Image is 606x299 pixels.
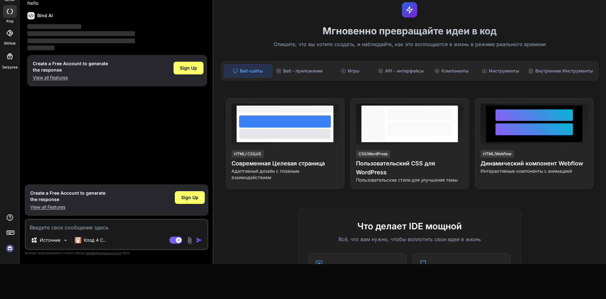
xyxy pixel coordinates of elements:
[356,177,458,183] ya-tr-span: Пользовательские стили для улучшения темы
[385,68,424,74] ya-tr-span: API - интерфейсы
[535,68,593,74] ya-tr-span: Внутренние Инструменты
[6,19,13,23] ya-tr-span: код
[481,168,572,174] ya-tr-span: Интерактивные компоненты с анимацией
[86,251,120,255] ya-tr-span: конфиденциальность
[25,251,76,255] ya-tr-span: Всегда перепроверяйте ответы.
[27,45,54,50] span: ‌
[84,237,106,243] ya-tr-span: Клод 4 С..
[232,160,325,167] ya-tr-span: Современная Целевая страница
[339,236,481,242] ya-tr-span: Всё, что вам нужно, чтобы воплотить свои идеи в жизнь
[348,68,360,74] ya-tr-span: Игры
[274,41,545,47] ya-tr-span: Опишите, что вы хотите создать, и наблюдайте, как это воплощается в жизнь в режиме реального времени
[76,251,85,255] ya-tr-span: Ваша
[75,237,81,243] img: Клод 4 Сонет
[2,65,18,69] ya-tr-span: Загрузка
[357,221,462,232] ya-tr-span: Что делает IDE мощной
[33,60,108,73] h1: Create a Free Account to generate the response
[27,31,135,36] span: ‌
[27,38,135,43] span: ‌
[30,204,105,210] p: View all Features
[40,237,61,243] ya-tr-span: Источник
[234,151,261,156] ya-tr-span: HTML/ CSS/JS
[196,237,202,243] img: значок
[359,151,388,156] ya-tr-span: CSS/WordPress
[181,194,198,201] span: Sign Up
[489,68,519,74] ya-tr-span: Инструменты
[283,68,323,74] ya-tr-span: Веб - приложения
[37,12,53,19] h6: Bind AI
[120,251,130,255] ya-tr-span: в Bind
[63,238,68,243] img: Выбирайте Модели
[30,190,105,203] h1: Create a Free Account to generate the response
[186,237,193,244] img: привязанность
[4,41,16,45] ya-tr-span: GitHub
[356,160,435,176] ya-tr-span: Пользовательский CSS для WordPress
[180,65,197,71] span: Sign Up
[27,24,81,29] span: ‌
[483,151,511,156] ya-tr-span: HTML/Webflow
[323,25,497,37] ya-tr-span: Мгновенно превращайте идеи в код
[4,243,15,254] img: подписывающий
[33,74,108,81] p: View all Features
[232,168,299,180] ya-tr-span: Адаптивный дизайн с плавным взаимодействием
[441,68,469,74] ya-tr-span: Компоненты
[481,160,583,167] ya-tr-span: Динамический компонент Webflow
[240,68,263,74] ya-tr-span: Веб-сайты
